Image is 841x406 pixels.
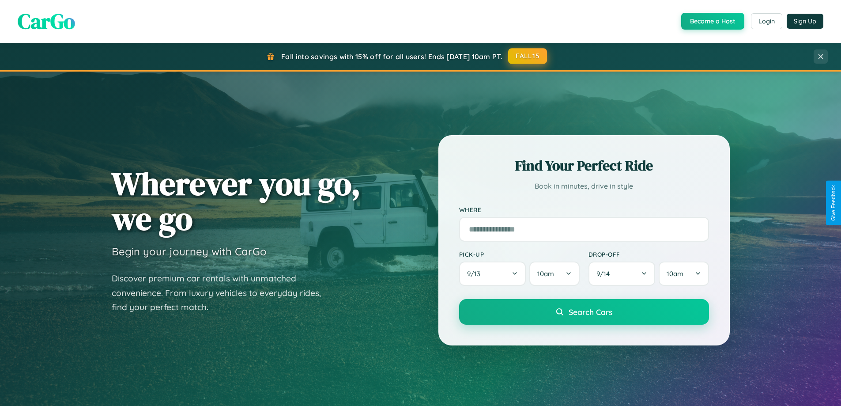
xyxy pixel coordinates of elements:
button: Login [751,13,782,29]
label: Drop-off [588,250,709,258]
button: 9/13 [459,262,526,286]
button: 9/14 [588,262,656,286]
button: Become a Host [681,13,744,30]
h1: Wherever you go, we go [112,166,361,236]
h2: Find Your Perfect Ride [459,156,709,175]
span: Fall into savings with 15% off for all users! Ends [DATE] 10am PT. [281,52,502,61]
label: Where [459,206,709,213]
button: FALL15 [508,48,547,64]
button: Search Cars [459,299,709,325]
span: 10am [667,269,683,278]
button: 10am [659,262,709,286]
label: Pick-up [459,250,580,258]
span: 10am [537,269,554,278]
p: Discover premium car rentals with unmatched convenience. From luxury vehicles to everyday rides, ... [112,271,332,315]
span: Search Cars [569,307,612,317]
span: 9 / 14 [596,269,614,278]
div: Give Feedback [830,185,837,221]
h3: Begin your journey with CarGo [112,245,267,258]
p: Book in minutes, drive in style [459,180,709,193]
button: 10am [529,262,579,286]
span: 9 / 13 [467,269,485,278]
span: CarGo [18,7,75,36]
button: Sign Up [787,14,823,29]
